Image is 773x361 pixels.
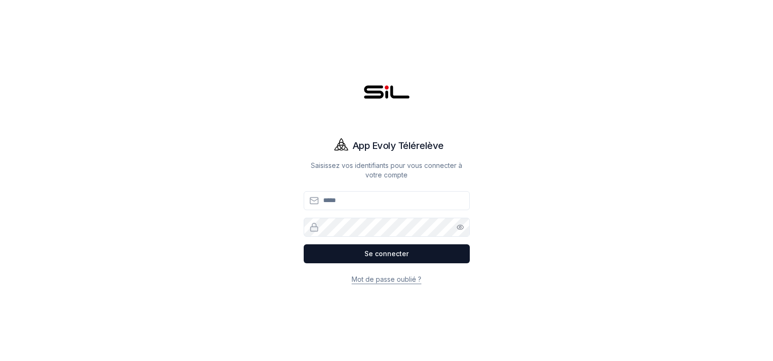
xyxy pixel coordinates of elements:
[364,72,410,117] img: SIL - Gaz Logo
[304,244,470,263] button: Se connecter
[353,139,444,152] h1: App Evoly Télérelève
[304,161,470,180] p: Saisissez vos identifiants pour vous connecter à votre compte
[330,134,353,157] img: Evoly Logo
[352,275,421,283] a: Mot de passe oublié ?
